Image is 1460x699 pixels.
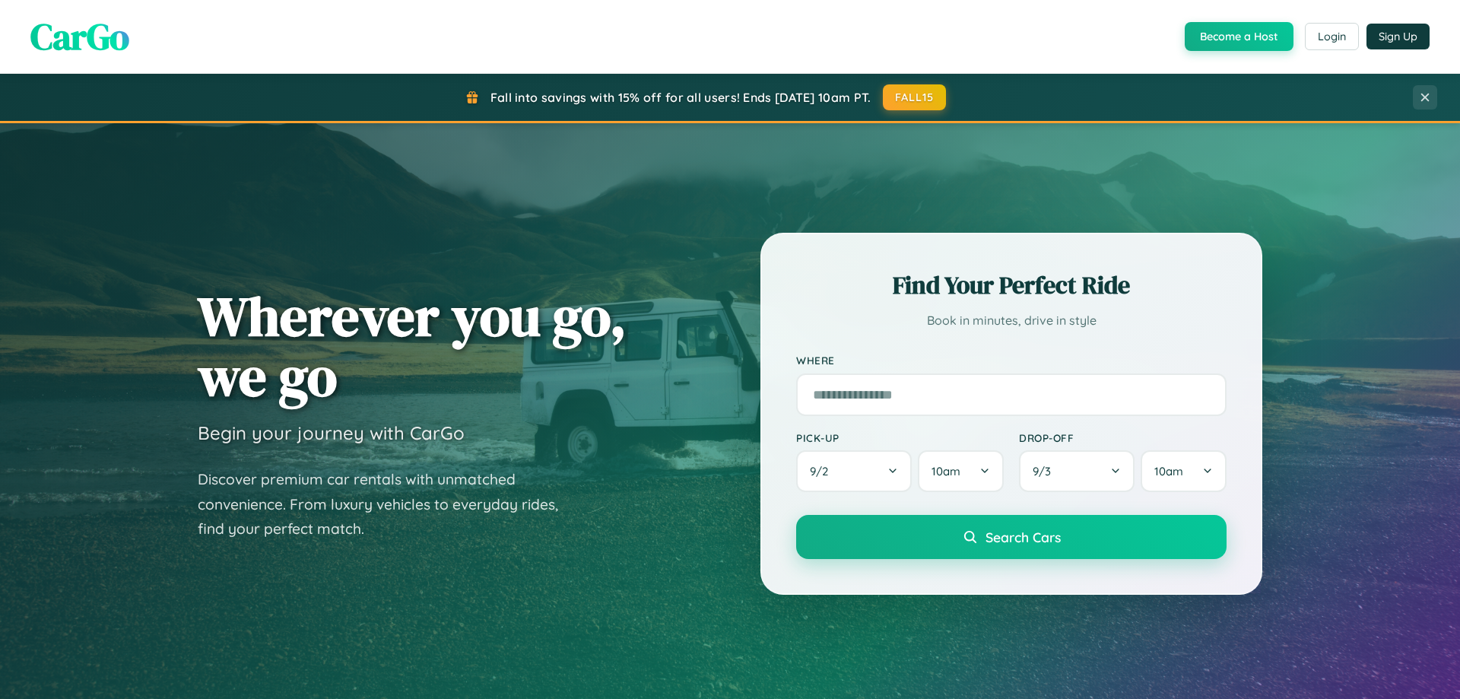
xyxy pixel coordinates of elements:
[883,84,947,110] button: FALL15
[985,529,1061,545] span: Search Cars
[796,515,1227,559] button: Search Cars
[1141,450,1227,492] button: 10am
[1366,24,1430,49] button: Sign Up
[796,354,1227,367] label: Where
[918,450,1004,492] button: 10am
[198,421,465,444] h3: Begin your journey with CarGo
[198,467,578,542] p: Discover premium car rentals with unmatched convenience. From luxury vehicles to everyday rides, ...
[1019,431,1227,444] label: Drop-off
[1185,22,1293,51] button: Become a Host
[1305,23,1359,50] button: Login
[30,11,129,62] span: CarGo
[490,90,871,105] span: Fall into savings with 15% off for all users! Ends [DATE] 10am PT.
[796,450,912,492] button: 9/2
[796,310,1227,332] p: Book in minutes, drive in style
[1019,450,1135,492] button: 9/3
[1033,464,1058,478] span: 9 / 3
[932,464,960,478] span: 10am
[1154,464,1183,478] span: 10am
[796,431,1004,444] label: Pick-up
[198,286,627,406] h1: Wherever you go, we go
[810,464,836,478] span: 9 / 2
[796,268,1227,302] h2: Find Your Perfect Ride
